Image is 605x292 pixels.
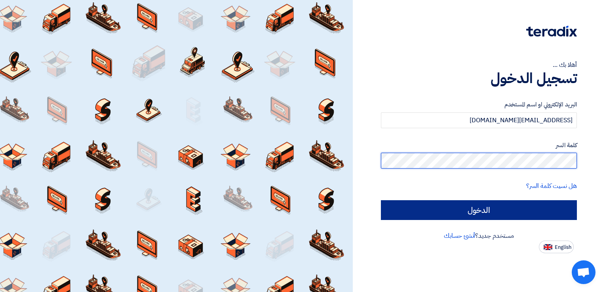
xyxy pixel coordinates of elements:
[526,26,577,37] img: Teradix logo
[381,100,577,109] label: البريد الإلكتروني او اسم المستخدم
[381,141,577,150] label: كلمة السر
[572,260,595,284] a: Open chat
[381,60,577,70] div: أهلا بك ...
[526,181,577,191] a: هل نسيت كلمة السر؟
[381,112,577,128] input: أدخل بريد العمل الإلكتروني او اسم المستخدم الخاص بك ...
[381,70,577,87] h1: تسجيل الدخول
[381,231,577,241] div: مستخدم جديد؟
[444,231,475,241] a: أنشئ حسابك
[555,245,571,250] span: English
[539,241,574,253] button: English
[381,200,577,220] input: الدخول
[544,244,552,250] img: en-US.png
